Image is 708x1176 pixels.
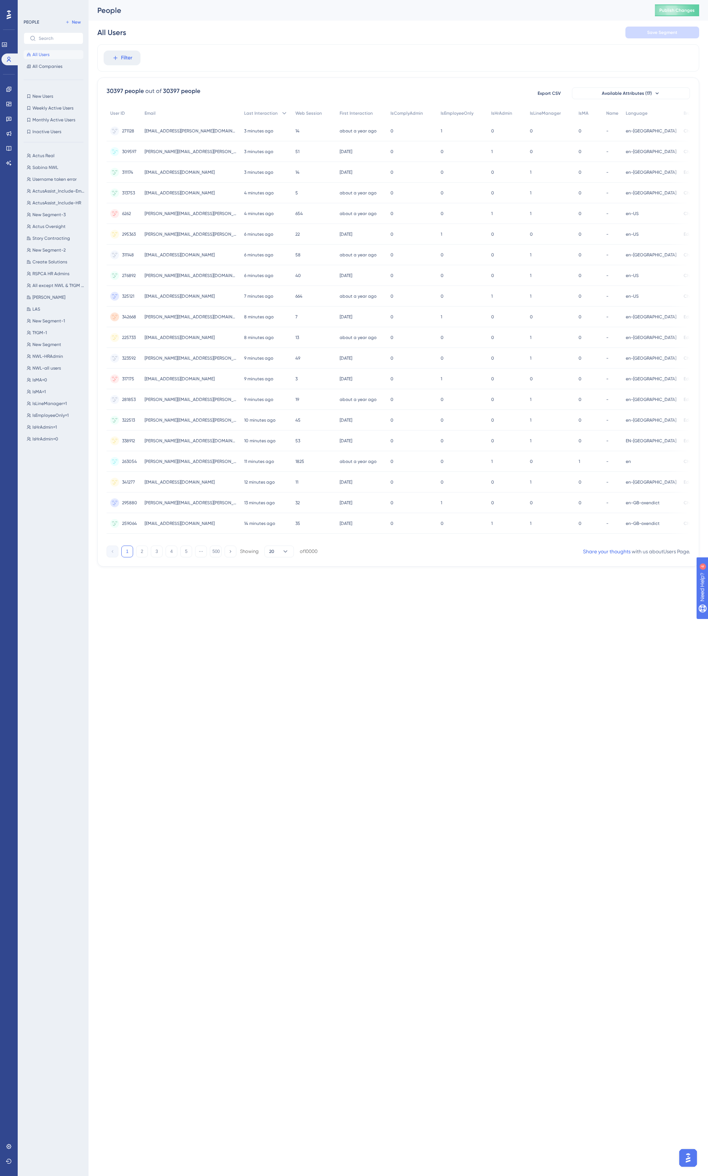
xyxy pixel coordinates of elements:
[647,30,677,35] span: Save Segment
[145,149,237,155] span: [PERSON_NAME][EMAIL_ADDRESS][PERSON_NAME][PERSON_NAME][DOMAIN_NAME]
[145,417,237,423] span: [PERSON_NAME][EMAIL_ADDRESS][PERSON_NAME][DOMAIN_NAME]
[606,335,608,340] span: -
[122,128,134,134] span: 271128
[107,87,144,96] div: 30397 people
[24,50,83,59] button: All Users
[579,355,582,361] span: 0
[684,149,700,155] span: Chrome
[391,273,393,279] span: 0
[340,314,352,319] time: [DATE]
[24,127,83,136] button: Inactive Users
[583,549,631,554] a: Share your thoughts
[684,314,694,320] span: Edge
[441,376,442,382] span: 1
[340,397,376,402] time: about a year ago
[295,110,322,116] span: Web Session
[606,252,608,258] span: -
[24,151,88,160] button: Actus Real
[145,231,237,237] span: [PERSON_NAME][EMAIL_ADDRESS][PERSON_NAME][DOMAIN_NAME]
[151,546,163,557] button: 3
[136,546,148,557] button: 2
[24,187,88,196] button: ActusAssist_Include-Emp/Mgr
[244,335,274,340] time: 8 minutes ago
[530,314,533,320] span: 0
[491,128,494,134] span: 0
[626,376,676,382] span: en-[GEOGRAPHIC_DATA]
[491,397,494,402] span: 0
[32,63,62,69] span: All Companies
[572,87,690,99] button: Available Attributes (17)
[24,411,88,420] button: IsEmployeeOnly=1
[295,293,302,299] span: 664
[32,200,81,206] span: ActusAssist_Include-HR
[295,397,299,402] span: 19
[145,110,156,116] span: Email
[340,211,376,216] time: about a year ago
[145,314,237,320] span: [PERSON_NAME][EMAIL_ADDRESS][DOMAIN_NAME]
[295,376,298,382] span: 3
[24,92,83,101] button: New Users
[340,170,352,175] time: [DATE]
[122,252,134,258] span: 311148
[24,19,39,25] div: PEOPLE
[163,87,200,96] div: 30397 people
[122,397,136,402] span: 281853
[684,211,700,217] span: Chrome
[491,110,512,116] span: IsHrAdmin
[530,376,533,382] span: 0
[340,294,376,299] time: about a year ago
[17,2,46,11] span: Need Help?
[391,397,393,402] span: 0
[340,149,352,154] time: [DATE]
[606,293,608,299] span: -
[684,231,694,237] span: Edge
[606,110,618,116] span: Name
[24,317,88,325] button: New Segment-1
[104,51,140,65] button: Filter
[244,128,273,134] time: 3 minutes ago
[491,211,493,217] span: 1
[340,110,373,116] span: First Interaction
[32,271,69,277] span: RSPCA HR Admins
[24,163,88,172] button: Sabina NWL
[391,355,393,361] span: 0
[530,190,531,196] span: 1
[24,376,88,384] button: IsMA=0
[295,273,301,279] span: 40
[626,252,676,258] span: en-[GEOGRAPHIC_DATA]
[579,314,582,320] span: 0
[491,355,494,361] span: 0
[244,110,278,116] span: Last Interaction
[110,110,125,116] span: User ID
[295,231,300,237] span: 22
[441,314,442,320] span: 1
[684,128,700,134] span: Chrome
[24,387,88,396] button: IsMA=1
[295,417,301,423] span: 45
[579,397,582,402] span: 0
[122,417,135,423] span: 322513
[340,128,376,134] time: about a year ago
[579,335,582,340] span: 0
[32,259,67,265] span: Create Solutions
[122,355,136,361] span: 323592
[32,93,53,99] span: New Users
[530,355,531,361] span: 1
[531,87,568,99] button: Export CSV
[684,252,700,258] span: Chrome
[295,355,300,361] span: 49
[32,424,57,430] span: IsHrAdmin=1
[391,149,393,155] span: 0
[684,273,700,279] span: Chrome
[441,190,444,196] span: 0
[340,252,376,257] time: about a year ago
[530,231,533,237] span: 0
[391,128,393,134] span: 0
[606,231,608,237] span: -
[32,247,66,253] span: New Segment-2
[441,355,444,361] span: 0
[145,355,237,361] span: [PERSON_NAME][EMAIL_ADDRESS][PERSON_NAME][DOMAIN_NAME]
[295,211,303,217] span: 654
[606,376,608,382] span: -
[602,90,652,96] span: Available Attributes (17)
